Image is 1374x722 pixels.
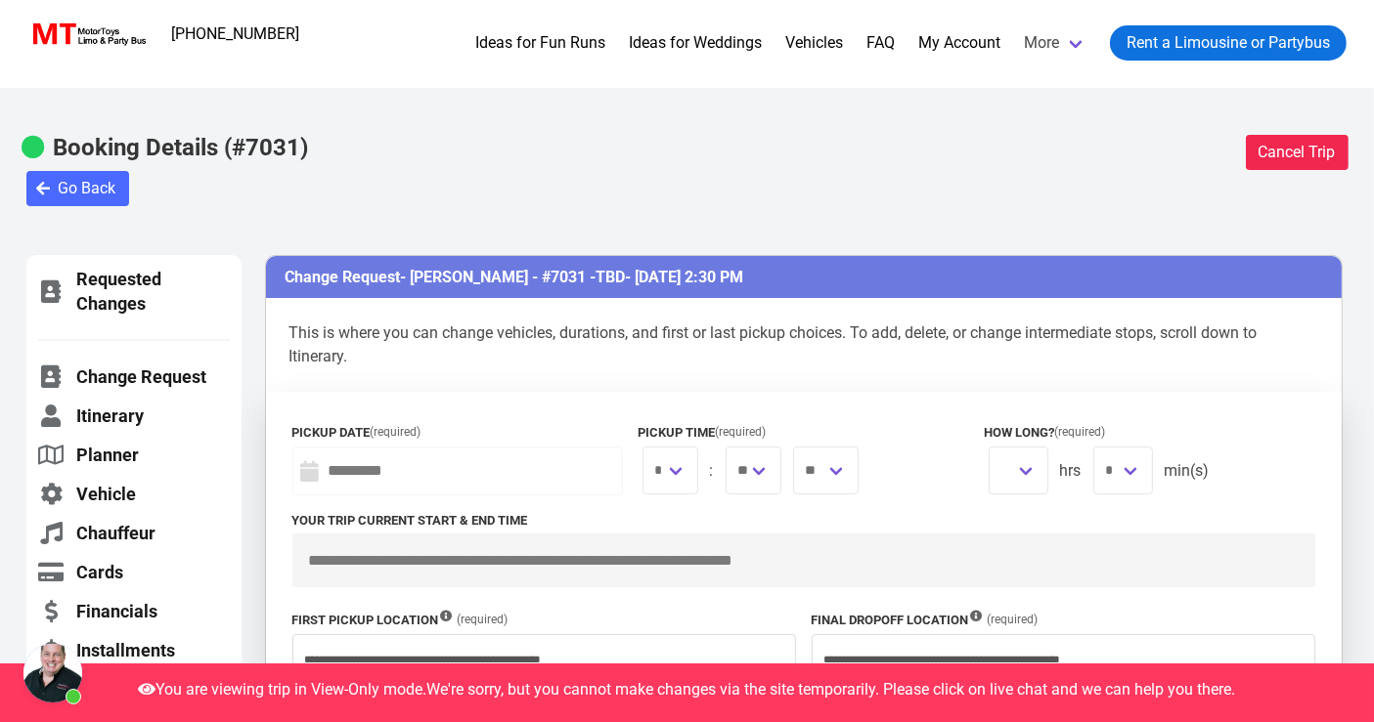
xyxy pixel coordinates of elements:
[38,638,230,662] a: Installments
[812,611,1315,683] div: We are sorry, you can no longer make changes in Dropoff Location, as it is too close to the date ...
[629,31,762,55] a: Ideas for Weddings
[26,171,129,206] button: Go Back
[1246,135,1349,170] button: Cancel Trip
[23,644,82,702] div: Open chat
[1012,18,1098,68] a: More
[639,423,969,443] label: Pickup Time
[643,446,698,495] span: We are sorry, you can no longer make changes in Pickup Time, as it is too close to the date and t...
[812,611,1315,630] label: Final Dropoff Location
[266,298,1342,392] p: This is where you can change vehicles, durations, and first or last pickup choices. To add, delet...
[38,267,230,316] a: Requested Changes
[159,15,311,54] a: [PHONE_NUMBER]
[38,599,230,623] a: Financials
[985,423,1315,443] label: How long?
[1259,141,1336,164] span: Cancel Trip
[427,680,1236,699] span: We're sorry, but you cannot make changes via the site temporarily. Please click on live chat and ...
[371,423,421,441] span: (required)
[292,423,623,443] label: Pickup Date
[1110,25,1347,61] a: Rent a Limousine or Partybus
[38,482,230,506] a: Vehicle
[597,268,626,286] span: TBD
[292,611,796,683] div: We are sorry, you can no longer make changes in Pickup Location, as it is too close to the date a...
[1093,446,1153,495] span: We are sorry, you can no longer make changes in Duration, as it is too close to the date and time...
[710,446,714,495] span: :
[1165,446,1210,495] span: min(s)
[726,446,781,495] span: We are sorry, you can no longer make changes in Pickup Time, as it is too close to the date and t...
[1127,31,1330,55] span: Rent a Limousine or Partybus
[292,511,1315,531] label: Your trip current start & end time
[1055,423,1106,441] span: (required)
[401,268,744,286] span: - [PERSON_NAME] - #7031 - - [DATE] 2:30 PM
[38,403,230,428] a: Itinerary
[989,446,1048,495] span: We are sorry, you can no longer make changes in Duration, as it is too close to the date and time...
[38,443,230,467] a: Planner
[918,31,1000,55] a: My Account
[458,611,509,628] span: (required)
[1060,446,1082,495] span: hrs
[988,611,1039,628] span: (required)
[38,560,230,584] a: Cards
[59,177,116,200] span: Go Back
[27,21,148,48] img: MotorToys Logo
[716,423,767,441] span: (required)
[793,446,860,495] span: We are sorry, you can no longer make changes in Pickup Time, as it is too close to the date and t...
[292,611,796,630] label: First Pickup Location
[866,31,895,55] a: FAQ
[266,256,1342,298] h3: Change Request
[38,364,230,389] a: Change Request
[38,521,230,545] a: Chauffeur
[475,31,605,55] a: Ideas for Fun Runs
[54,134,309,161] b: Booking Details (#7031)
[785,31,843,55] a: Vehicles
